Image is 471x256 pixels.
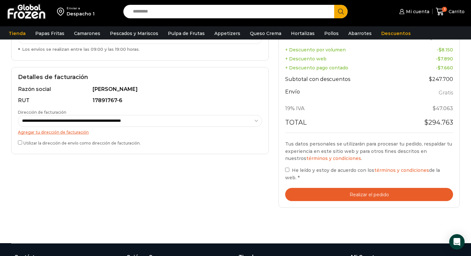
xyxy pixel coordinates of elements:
a: 3 Carrito [436,4,465,19]
span: $ [438,65,441,71]
a: Agregar tu dirección de facturación [18,130,89,135]
div: Razón social [18,86,91,93]
p: Tus datos personales se utilizarán para procesar tu pedido, respaldar tu experiencia en este siti... [285,140,453,162]
a: Mi cuenta [398,5,429,18]
td: - [403,54,453,63]
span: $ [430,35,433,41]
th: + Descuento pago contado [285,63,403,72]
div: Open Intercom Messenger [449,234,465,250]
th: + Descuento web [285,54,403,63]
a: Pescados y Mariscos [107,27,161,40]
span: $ [438,56,441,62]
bdi: 8.150 [439,47,453,53]
div: [PERSON_NAME] [93,86,259,93]
bdi: 7.660 [438,65,453,71]
a: Queso Crema [247,27,285,40]
label: Utilizar la dirección de envío como dirección de facturación. [18,139,262,146]
a: Hortalizas [288,27,318,40]
bdi: 294.763 [424,119,453,126]
th: 19% IVA [285,101,403,116]
div: 17891767-6 [93,97,259,104]
th: Total [285,116,403,133]
span: Mi cuenta [404,8,429,15]
a: Appetizers [211,27,244,40]
a: Descuentos [378,27,414,40]
th: Subtotal con descuentos [285,72,403,87]
a: Pollos [321,27,342,40]
span: He leído y estoy de acuerdo con los de la web. [285,167,440,180]
input: He leído y estoy de acuerdo con lostérminos y condicionesde la web. * [285,168,289,172]
span: $ [424,119,428,126]
button: Search button [334,5,348,18]
a: Pulpa de Frutas [165,27,208,40]
span: $ [429,76,432,82]
a: términos y condiciones [306,155,361,161]
label: Gratis [439,88,453,98]
td: - [403,45,453,54]
td: - [403,63,453,72]
select: Dirección de facturación [18,115,262,127]
bdi: 7.890 [438,56,453,62]
div: Enviar a [67,6,95,11]
img: address-field-icon.svg [57,6,67,17]
span: Carrito [447,8,465,15]
span: 47.063 [433,105,453,111]
span: $ [439,47,442,53]
div: RUT [18,97,91,104]
input: Utilizar la dirección de envío como dirección de facturación. [18,140,22,145]
th: + Descuento por volumen [285,45,403,54]
abbr: requerido [298,175,300,181]
a: términos y condiciones [374,167,429,173]
label: Fecha de envío * [18,27,262,52]
a: Abarrotes [345,27,375,40]
bdi: 247.700 [429,76,453,82]
span: $ [433,105,436,111]
a: Papas Fritas [32,27,68,40]
div: Despacho 1 [67,11,95,17]
span: 3 [442,7,447,12]
th: Envío [285,87,403,102]
a: Camarones [71,27,103,40]
div: Los envíos se realizan entre las 09:00 y las 19:00 horas. [18,46,262,52]
label: Dirección de facturación [18,110,262,127]
button: Realizar el pedido [285,188,453,201]
bdi: 271.400 [430,35,453,41]
a: Tienda [5,27,29,40]
h2: Detalles de facturación [18,74,262,81]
